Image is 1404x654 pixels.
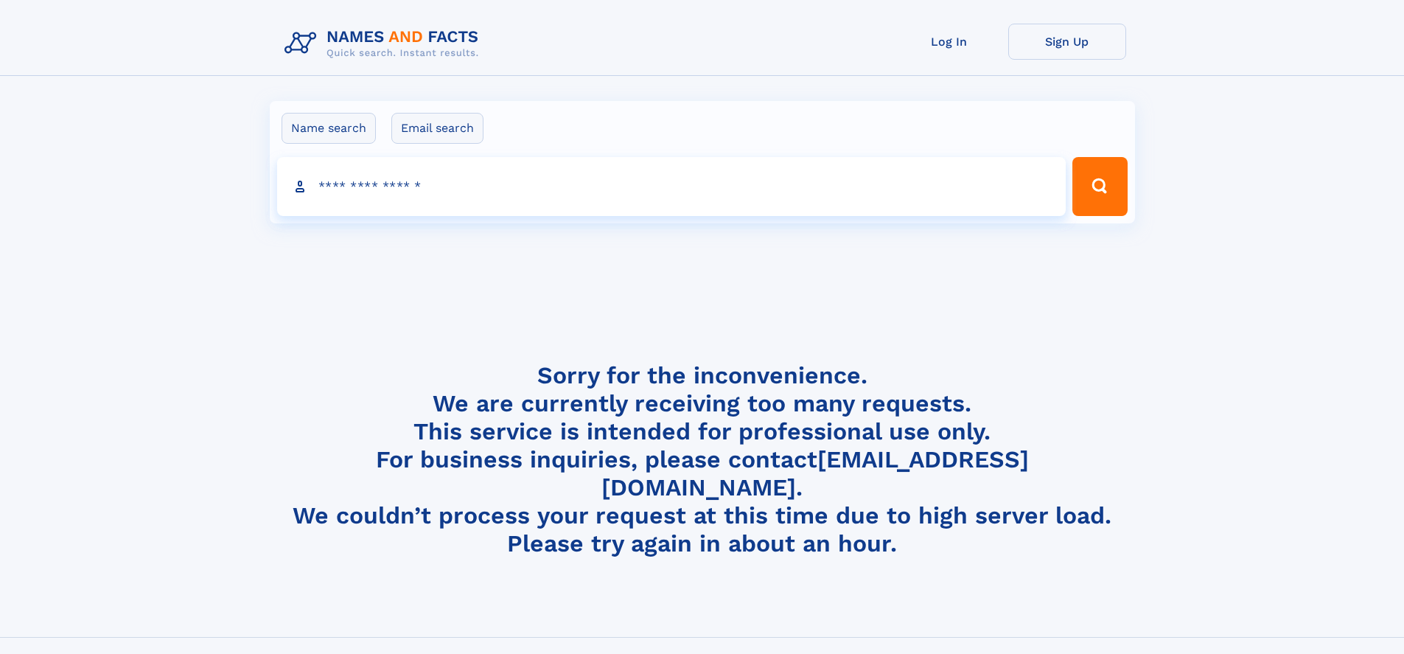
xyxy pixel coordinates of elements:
[1072,157,1127,216] button: Search Button
[279,361,1126,558] h4: Sorry for the inconvenience. We are currently receiving too many requests. This service is intend...
[282,113,376,144] label: Name search
[890,24,1008,60] a: Log In
[1008,24,1126,60] a: Sign Up
[277,157,1066,216] input: search input
[279,24,491,63] img: Logo Names and Facts
[391,113,483,144] label: Email search
[601,445,1029,501] a: [EMAIL_ADDRESS][DOMAIN_NAME]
